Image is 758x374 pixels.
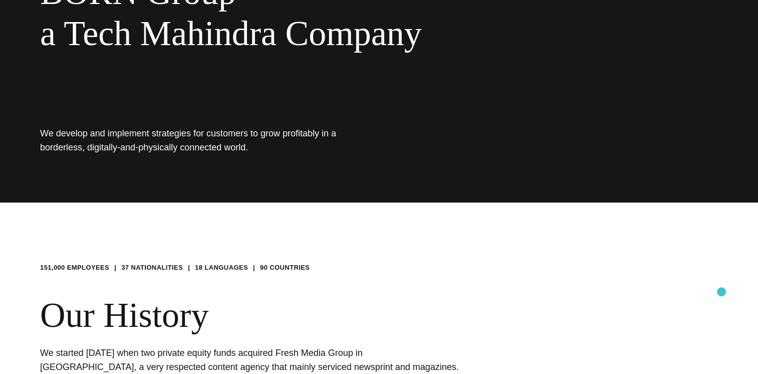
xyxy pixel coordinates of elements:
[195,263,248,273] li: 18 LANGUAGES
[40,295,718,336] h2: Our History
[40,126,341,154] h1: We develop and implement strategies for customers to grow profitably in a borderless, digitally-a...
[40,263,109,273] li: 151,000 EMPLOYEES
[121,263,183,273] li: 37 NATIONALITIES
[260,263,310,273] li: 90 COUNTRIES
